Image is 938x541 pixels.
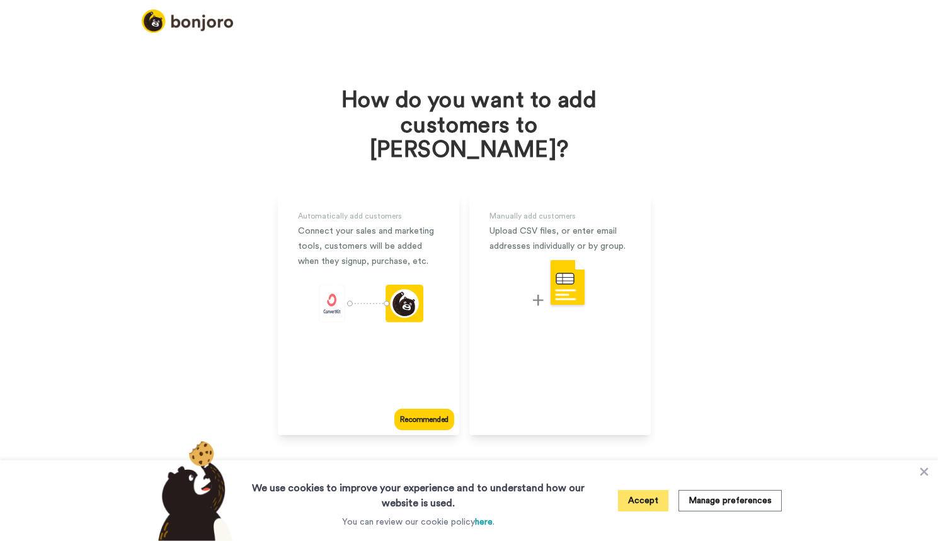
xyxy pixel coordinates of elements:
div: Manually add customers [489,208,631,224]
button: Accept [618,490,668,511]
div: Upload CSV files, or enter email addresses individually or by group. [489,224,631,254]
h3: We use cookies to improve your experience and to understand how our website is used. [239,473,597,511]
h1: How do you want to add customers to [PERSON_NAME]? [328,88,611,163]
img: logo_full.png [142,9,233,33]
a: here [475,518,493,527]
div: Connect your sales and marketing tools, customers will be added when they signup, purchase, etc. [298,224,439,269]
div: Recommended [394,409,454,430]
div: Automatically add customers [298,208,439,224]
button: Manage preferences [678,490,782,511]
img: bear-with-cookie.png [147,440,240,541]
img: csv-upload.svg [533,259,587,309]
div: animation [313,285,423,326]
p: You can review our cookie policy . [342,516,495,528]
